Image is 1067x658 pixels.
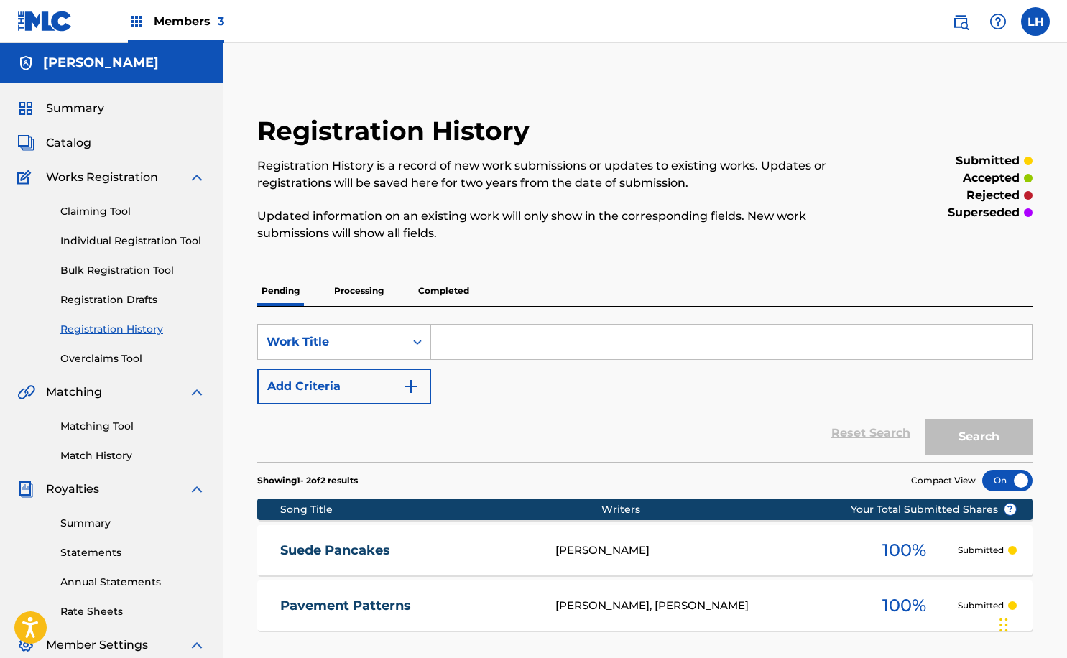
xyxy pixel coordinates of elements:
p: Registration History is a record of new work submissions or updates to existing works. Updates or... [257,157,854,192]
span: 3 [218,14,224,28]
iframe: Chat Widget [995,589,1067,658]
span: Summary [46,100,104,117]
div: [PERSON_NAME], [PERSON_NAME] [555,598,850,614]
p: accepted [963,170,1020,187]
div: User Menu [1021,7,1050,36]
p: Processing [330,276,388,306]
img: Member Settings [17,636,34,654]
img: expand [188,384,205,401]
a: SummarySummary [17,100,104,117]
span: Members [154,13,224,29]
p: Completed [414,276,474,306]
span: ? [1004,504,1016,515]
a: Overclaims Tool [60,351,205,366]
a: Matching Tool [60,419,205,434]
a: Claiming Tool [60,204,205,219]
iframe: Resource Center [1027,433,1067,549]
h5: Larry Hardeman Jr [43,55,159,71]
a: Annual Statements [60,575,205,590]
img: Summary [17,100,34,117]
a: Statements [60,545,205,560]
span: Works Registration [46,169,158,186]
div: Writers [601,502,896,517]
span: Compact View [911,474,976,487]
div: Song Title [280,502,601,517]
span: 100 % [882,593,926,618]
p: Updated information on an existing work will only show in the corresponding fields. New work subm... [257,208,854,242]
a: Registration Drafts [60,292,205,307]
form: Search Form [257,324,1033,462]
a: Bulk Registration Tool [60,263,205,278]
a: Public Search [946,7,975,36]
span: 100 % [882,537,926,563]
a: Pavement Patterns [280,598,536,614]
a: Summary [60,516,205,531]
button: Add Criteria [257,369,431,404]
a: Individual Registration Tool [60,233,205,249]
img: expand [188,636,205,654]
img: Top Rightsholders [128,13,145,30]
span: Royalties [46,481,99,498]
p: Pending [257,276,304,306]
a: CatalogCatalog [17,134,91,152]
img: MLC Logo [17,11,73,32]
p: superseded [948,204,1020,221]
div: [PERSON_NAME] [555,542,850,559]
img: help [989,13,1007,30]
img: Works Registration [17,169,36,186]
span: Member Settings [46,636,148,654]
a: Match History [60,448,205,463]
div: Help [984,7,1012,36]
a: Registration History [60,322,205,337]
p: rejected [966,187,1020,204]
span: Catalog [46,134,91,152]
p: Showing 1 - 2 of 2 results [257,474,358,487]
h2: Registration History [257,115,537,147]
img: expand [188,481,205,498]
p: Submitted [958,544,1004,557]
div: Drag [999,603,1008,647]
a: Rate Sheets [60,604,205,619]
img: Royalties [17,481,34,498]
a: Suede Pancakes [280,542,536,559]
p: Submitted [958,599,1004,612]
img: Catalog [17,134,34,152]
div: Work Title [267,333,396,351]
span: Your Total Submitted Shares [851,502,1017,517]
img: 9d2ae6d4665cec9f34b9.svg [402,378,420,395]
img: expand [188,169,205,186]
p: submitted [956,152,1020,170]
img: search [952,13,969,30]
span: Matching [46,384,102,401]
img: Matching [17,384,35,401]
img: Accounts [17,55,34,72]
